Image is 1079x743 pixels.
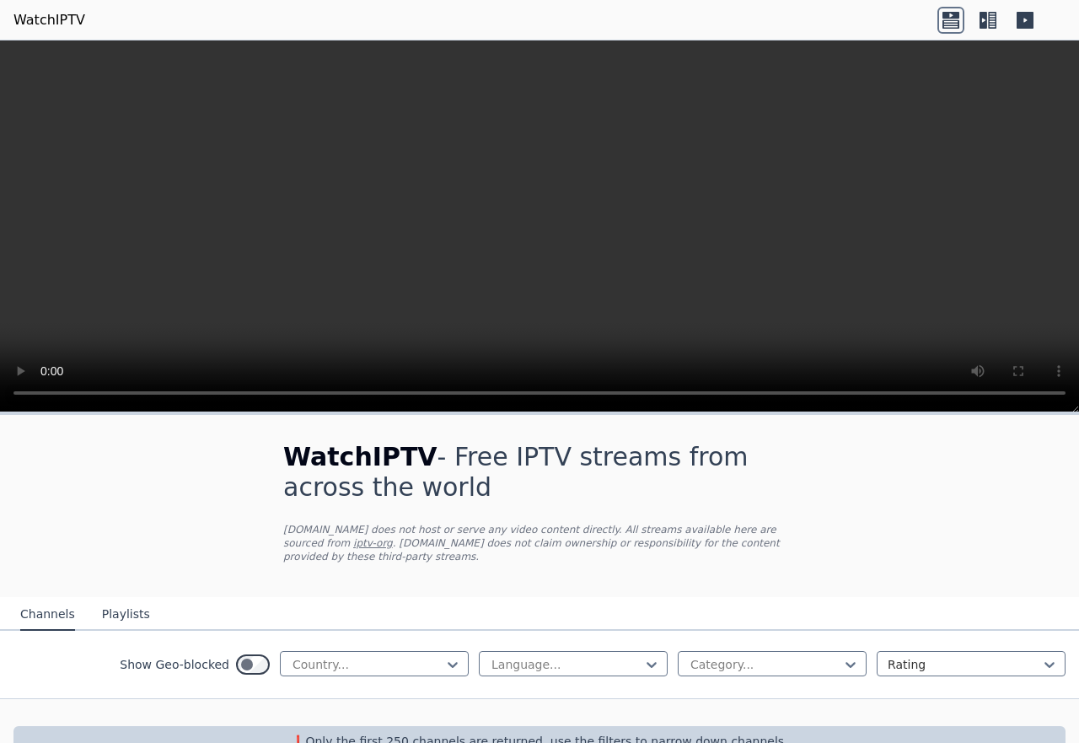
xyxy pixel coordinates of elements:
[283,442,796,503] h1: - Free IPTV streams from across the world
[13,10,85,30] a: WatchIPTV
[20,599,75,631] button: Channels
[283,523,796,563] p: [DOMAIN_NAME] does not host or serve any video content directly. All streams available here are s...
[353,537,393,549] a: iptv-org
[102,599,150,631] button: Playlists
[283,442,438,471] span: WatchIPTV
[120,656,229,673] label: Show Geo-blocked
